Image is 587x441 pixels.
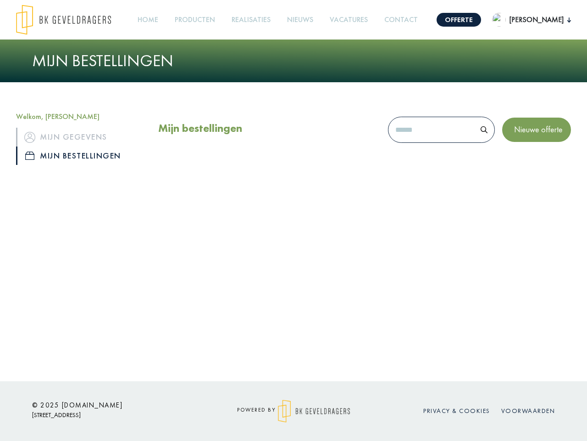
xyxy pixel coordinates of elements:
[502,118,571,141] button: Nieuwe offerte
[492,13,571,27] button: [PERSON_NAME]
[16,112,144,121] h5: Welkom, [PERSON_NAME]
[25,152,34,160] img: icon
[158,122,242,135] h2: Mijn bestellingen
[32,51,555,71] h1: Mijn bestellingen
[278,400,350,423] img: logo
[381,10,421,30] a: Contact
[32,401,197,409] h6: © 2025 [DOMAIN_NAME]
[16,5,111,35] img: logo
[24,132,35,143] img: icon
[283,10,317,30] a: Nieuws
[510,124,563,135] span: Nieuwe offerte
[481,126,487,133] img: search.svg
[16,147,144,165] a: iconMijn bestellingen
[437,13,481,27] a: Offerte
[228,10,274,30] a: Realisaties
[492,13,506,27] img: undefined
[171,10,219,30] a: Producten
[32,409,197,421] p: [STREET_ADDRESS]
[326,10,371,30] a: Vacatures
[211,400,376,423] div: powered by
[506,14,567,25] span: [PERSON_NAME]
[501,407,555,415] a: Voorwaarden
[134,10,162,30] a: Home
[16,128,144,146] a: iconMijn gegevens
[423,407,490,415] a: Privacy & cookies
